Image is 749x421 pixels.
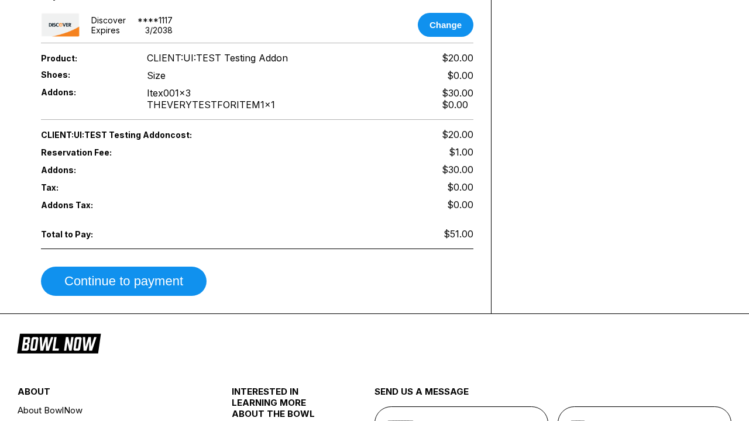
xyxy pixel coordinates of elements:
div: Size [147,70,166,81]
button: Continue to payment [41,267,207,296]
div: discover [91,15,126,25]
div: about [18,386,196,403]
div: $0.00 [442,99,473,111]
div: THEVERYTESTFORITEM1 x 1 [147,99,275,111]
div: 3 / 2038 [145,25,173,35]
span: $1.00 [449,146,473,158]
span: Shoes: [41,70,128,80]
span: $30.00 [442,164,473,175]
div: $0.00 [447,70,473,81]
span: Reservation Fee: [41,147,257,157]
span: Addons: [41,87,128,97]
span: Total to Pay: [41,229,128,239]
div: Expires [91,25,120,35]
span: CLIENT:UI:TEST Testing Addon [147,52,288,64]
span: $20.00 [442,52,473,64]
span: Addons: [41,165,128,175]
div: $30.00 [442,87,473,99]
div: send us a message [374,386,731,406]
span: $0.00 [447,199,473,210]
span: $0.00 [447,181,473,193]
span: Addons Tax: [41,200,128,210]
button: Change [418,13,473,37]
span: $20.00 [442,129,473,140]
span: CLIENT:UI:TEST Testing Addon cost: [41,130,257,140]
span: Tax: [41,182,128,192]
span: $51.00 [444,228,473,240]
div: Itex001 x 3 [147,87,275,99]
a: About BowlNow [18,403,196,417]
img: card [41,13,80,37]
span: Product: [41,53,128,63]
